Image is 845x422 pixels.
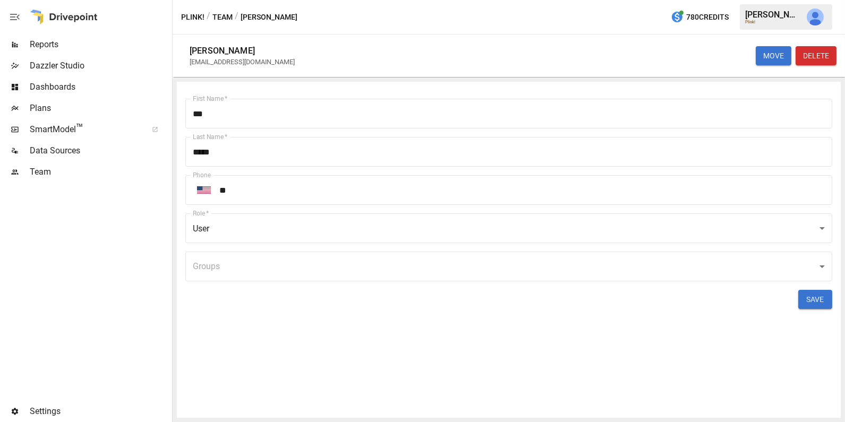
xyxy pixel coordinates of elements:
[745,20,800,24] div: Plink!
[798,290,832,309] button: SAVE
[193,179,215,201] button: Open flags menu
[193,209,209,218] label: Role
[197,186,211,194] img: United States
[30,166,170,178] span: Team
[193,132,227,141] label: Last Name
[235,11,238,24] div: /
[185,213,832,243] div: User
[807,8,824,25] img: Julie Wilton
[800,2,830,32] button: Julie Wilton
[30,102,170,115] span: Plans
[190,58,295,66] div: [EMAIL_ADDRESS][DOMAIN_NAME]
[30,38,170,51] span: Reports
[181,11,204,24] button: Plink!
[745,10,800,20] div: [PERSON_NAME]
[193,94,227,103] label: First Name
[686,11,729,24] span: 780 Credits
[30,144,170,157] span: Data Sources
[30,81,170,93] span: Dashboards
[76,122,83,135] span: ™
[193,170,211,179] label: Phone
[756,46,791,65] button: MOVE
[207,11,210,24] div: /
[30,123,140,136] span: SmartModel
[30,59,170,72] span: Dazzler Studio
[212,11,233,24] button: Team
[796,46,837,65] button: DELETE
[190,46,255,56] div: [PERSON_NAME]
[667,7,733,27] button: 780Credits
[30,405,170,418] span: Settings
